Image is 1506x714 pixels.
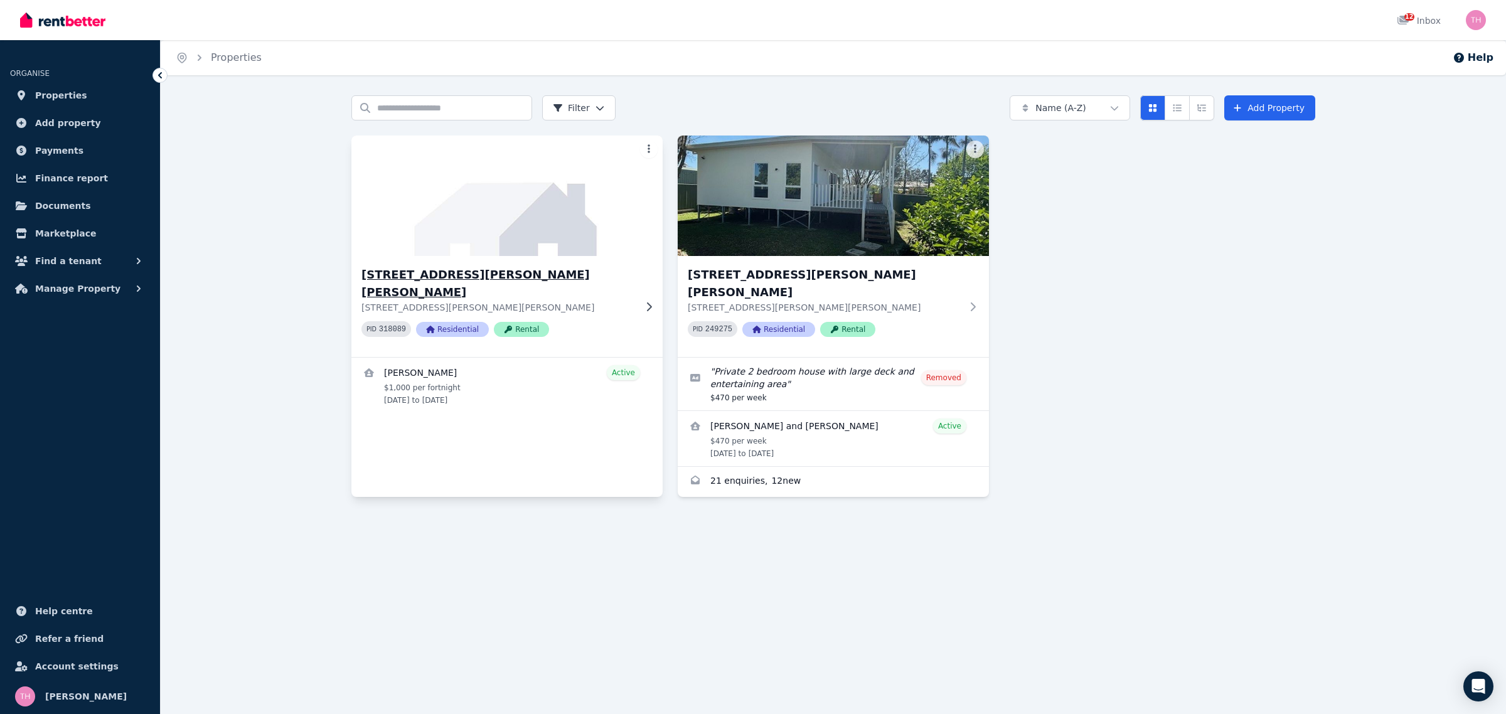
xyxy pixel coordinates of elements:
[10,166,150,191] a: Finance report
[351,358,663,413] a: View details for JULIE ANN SLOAN
[1189,95,1214,120] button: Expanded list view
[35,604,93,619] span: Help centre
[161,40,277,75] nav: Breadcrumb
[10,193,150,218] a: Documents
[1466,10,1486,30] img: TROY HUDSON
[35,631,104,646] span: Refer a friend
[688,266,961,301] h3: [STREET_ADDRESS][PERSON_NAME][PERSON_NAME]
[678,136,989,256] img: 31B Dora Street, Dora Creek
[35,171,108,186] span: Finance report
[542,95,616,120] button: Filter
[10,599,150,624] a: Help centre
[35,226,96,241] span: Marketplace
[344,132,671,259] img: 31A Dora Street, Dora Creek
[678,467,989,497] a: Enquiries for 31B Dora Street, Dora Creek
[366,326,376,333] small: PID
[35,115,101,131] span: Add property
[1035,102,1086,114] span: Name (A-Z)
[966,141,984,158] button: More options
[20,11,105,29] img: RentBetter
[10,69,50,78] span: ORGANISE
[10,110,150,136] a: Add property
[211,51,262,63] a: Properties
[640,141,658,158] button: More options
[45,689,127,704] span: [PERSON_NAME]
[10,221,150,246] a: Marketplace
[416,322,489,337] span: Residential
[1397,14,1441,27] div: Inbox
[742,322,815,337] span: Residential
[494,322,549,337] span: Rental
[1140,95,1165,120] button: Card view
[10,248,150,274] button: Find a tenant
[10,276,150,301] button: Manage Property
[1224,95,1315,120] a: Add Property
[678,358,989,410] a: Edit listing: Private 2 bedroom house with large deck and entertaining area
[678,136,989,357] a: 31B Dora Street, Dora Creek[STREET_ADDRESS][PERSON_NAME][PERSON_NAME][STREET_ADDRESS][PERSON_NAME...
[1463,671,1493,701] div: Open Intercom Messenger
[1165,95,1190,120] button: Compact list view
[705,325,732,334] code: 249275
[379,325,406,334] code: 318089
[1404,13,1414,21] span: 12
[35,253,102,269] span: Find a tenant
[693,326,703,333] small: PID
[553,102,590,114] span: Filter
[361,266,635,301] h3: [STREET_ADDRESS][PERSON_NAME][PERSON_NAME]
[820,322,875,337] span: Rental
[688,301,961,314] p: [STREET_ADDRESS][PERSON_NAME][PERSON_NAME]
[35,281,120,296] span: Manage Property
[678,411,989,466] a: View details for Courtnei Cary and Tom Mcjennett
[1010,95,1130,120] button: Name (A-Z)
[10,654,150,679] a: Account settings
[35,659,119,674] span: Account settings
[1453,50,1493,65] button: Help
[35,143,83,158] span: Payments
[351,136,663,357] a: 31A Dora Street, Dora Creek[STREET_ADDRESS][PERSON_NAME][PERSON_NAME][STREET_ADDRESS][PERSON_NAME...
[35,88,87,103] span: Properties
[10,138,150,163] a: Payments
[10,83,150,108] a: Properties
[1140,95,1214,120] div: View options
[10,626,150,651] a: Refer a friend
[15,686,35,706] img: TROY HUDSON
[35,198,91,213] span: Documents
[361,301,635,314] p: [STREET_ADDRESS][PERSON_NAME][PERSON_NAME]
